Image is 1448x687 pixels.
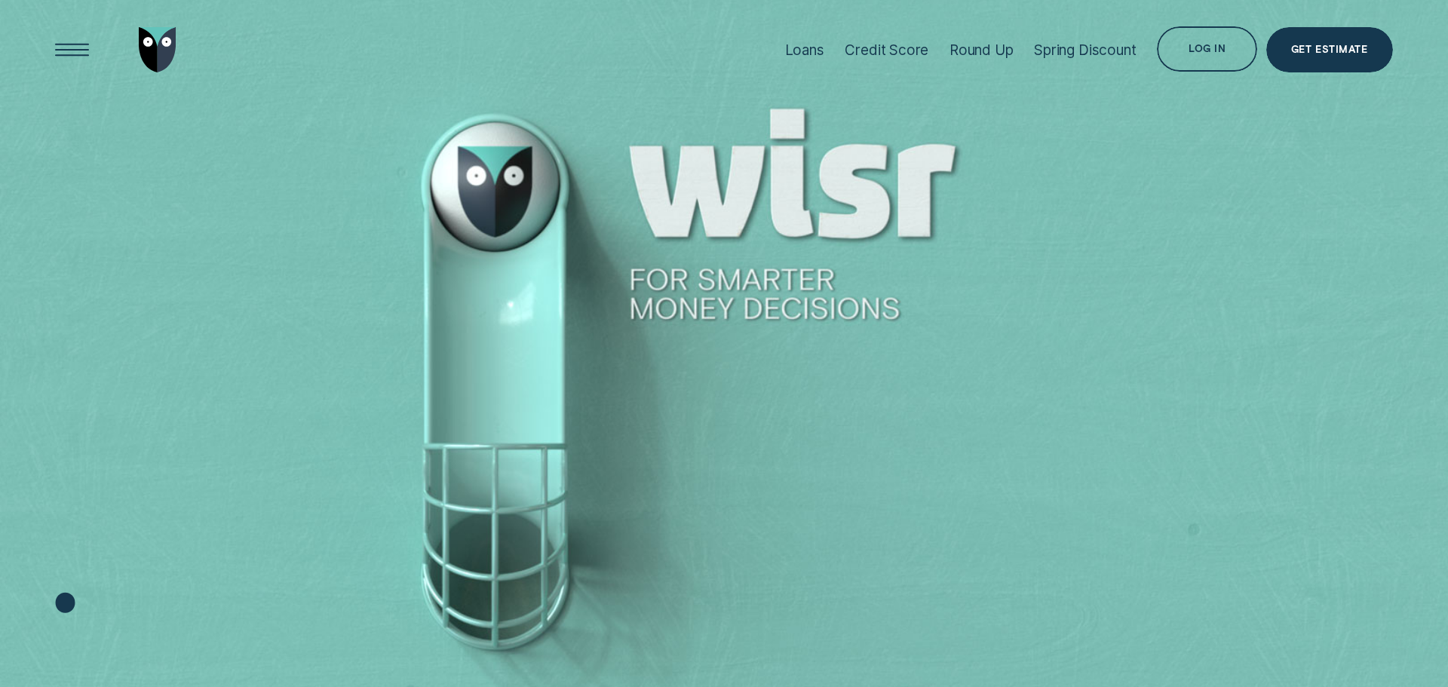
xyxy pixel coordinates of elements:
[1157,26,1257,72] button: Log in
[139,27,176,72] img: Wisr
[785,41,824,59] div: Loans
[1266,27,1393,72] a: Get Estimate
[845,41,928,59] div: Credit Score
[50,27,95,72] button: Open Menu
[1034,41,1136,59] div: Spring Discount
[949,41,1014,59] div: Round Up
